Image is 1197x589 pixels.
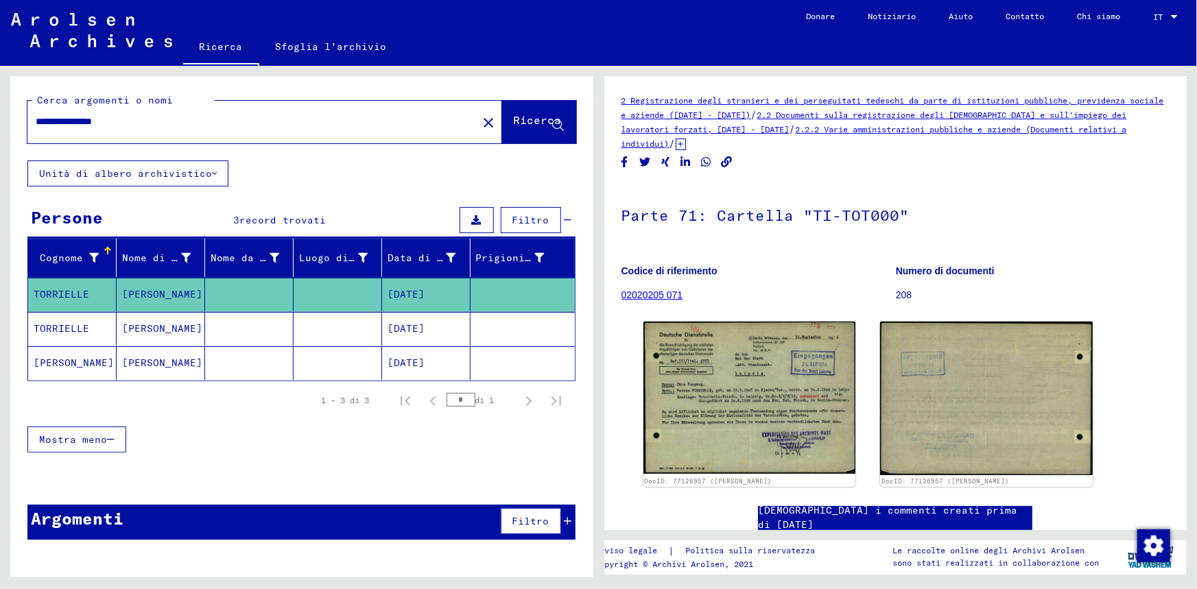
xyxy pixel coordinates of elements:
[382,239,471,277] mat-header-cell: Data di nascita
[949,11,973,21] font: Aiuto
[892,545,1085,555] font: Le raccolte online degli Archivi Arolsen
[122,288,202,300] font: [PERSON_NAME]
[806,11,835,21] font: Donare
[621,289,683,300] a: 02020205 071
[122,322,202,335] font: [PERSON_NAME]
[475,108,502,136] button: Chiaro
[476,252,562,264] font: Prigioniero n.
[758,503,1032,532] a: [DEMOGRAPHIC_DATA] i commenti creati prima di [DATE]
[11,13,172,47] img: Arolsen_neg.svg
[1077,11,1120,21] font: Chi siamo
[595,545,657,555] font: Avviso legale
[880,322,1093,475] img: 002.jpg
[1153,12,1163,22] font: IT
[475,395,495,405] font: di 1
[205,239,294,277] mat-header-cell: Nome da nubile
[659,154,673,171] button: Condividi su Xing
[200,40,243,53] font: Ricerca
[299,247,385,269] div: Luogo di nascita
[388,357,425,369] font: [DATE]
[896,265,995,276] font: Numero di documenti
[299,252,398,264] font: Luogo di nascita
[419,387,447,414] button: Pagina precedente
[322,395,370,405] font: 1 – 3 di 3
[621,206,910,225] font: Parte 71: Cartella "TI-TOT000"
[1006,11,1044,21] font: Contatto
[122,357,202,369] font: [PERSON_NAME]
[674,544,831,558] a: Politica sulla riservatezza
[183,30,259,66] a: Ricerca
[388,322,425,335] font: [DATE]
[28,239,117,277] mat-header-cell: Cognome
[31,508,123,529] font: Argomenti
[27,160,228,187] button: Unità di albero archivistico
[276,40,387,53] font: Sfoglia l'archivio
[512,515,549,527] font: Filtro
[502,101,576,143] button: Ricerca
[239,214,326,226] font: record trovati
[892,557,1099,568] font: sono stati realizzati in collaborazione con
[638,154,652,171] button: Condividi su Twitter
[515,387,543,414] button: Pagina successiva
[621,124,1127,149] a: 2.2.2 Varie amministrazioni pubbliche e aziende (Documenti relativi a individui)
[512,214,549,226] font: Filtro
[294,239,382,277] mat-header-cell: Luogo di nascita
[39,167,212,180] font: Unità di albero archivistico
[720,154,734,171] button: Copia il collegamento
[122,252,227,264] font: Nome di battesimo
[117,239,205,277] mat-header-cell: Nome di battesimo
[388,288,425,300] font: [DATE]
[40,252,83,264] font: Cognome
[514,113,562,127] font: Ricerca
[388,252,480,264] font: Data di nascita
[34,322,89,335] font: TORRIELLE
[543,387,570,414] button: Ultima pagina
[476,247,562,269] div: Prigioniero n.
[211,252,297,264] font: Nome da nubile
[34,288,89,300] font: TORRIELLE
[595,559,753,569] font: Copyright © Archivi Arolsen, 2021
[621,110,1127,134] a: 2.2 Documenti sulla registrazione degli [DEMOGRAPHIC_DATA] e sull'impiego dei lavoratori forzati,...
[751,108,757,121] font: /
[122,247,208,269] div: Nome di battesimo
[34,247,116,269] div: Cognome
[259,30,403,63] a: Sfoglia l'archivio
[699,154,713,171] button: Condividi su WhatsApp
[595,544,668,558] a: Avviso legale
[34,357,114,369] font: [PERSON_NAME]
[480,115,497,131] mat-icon: close
[881,477,1009,485] a: DocID: 77126957 ([PERSON_NAME])
[39,433,107,446] font: Mostra meno
[617,154,632,171] button: Condividi su Facebook
[790,123,796,135] font: /
[388,247,473,269] div: Data di nascita
[31,207,103,228] font: Persone
[621,95,1164,120] a: 2 Registrazione degli stranieri e dei perseguitati tedeschi da parte di istituzioni pubbliche, pr...
[868,11,916,21] font: Notiziario
[211,247,296,269] div: Nome da nubile
[471,239,575,277] mat-header-cell: Prigioniero n.
[685,545,815,555] font: Politica sulla riservatezza
[669,137,676,149] font: /
[1125,540,1176,574] img: yv_logo.png
[37,94,173,106] font: Cerca argomenti o nomi
[678,154,693,171] button: Condividi su LinkedIn
[392,387,419,414] button: Prima pagina
[644,477,772,485] a: DocID: 77126957 ([PERSON_NAME])
[233,214,239,226] font: 3
[758,504,1017,531] font: [DEMOGRAPHIC_DATA] i commenti creati prima di [DATE]
[896,289,912,300] font: 208
[501,207,561,233] button: Filtro
[27,426,126,453] button: Mostra meno
[621,265,718,276] font: Codice di riferimento
[501,508,561,534] button: Filtro
[643,322,856,474] img: 001.jpg
[1137,529,1170,562] img: Modifica consenso
[668,544,674,557] font: |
